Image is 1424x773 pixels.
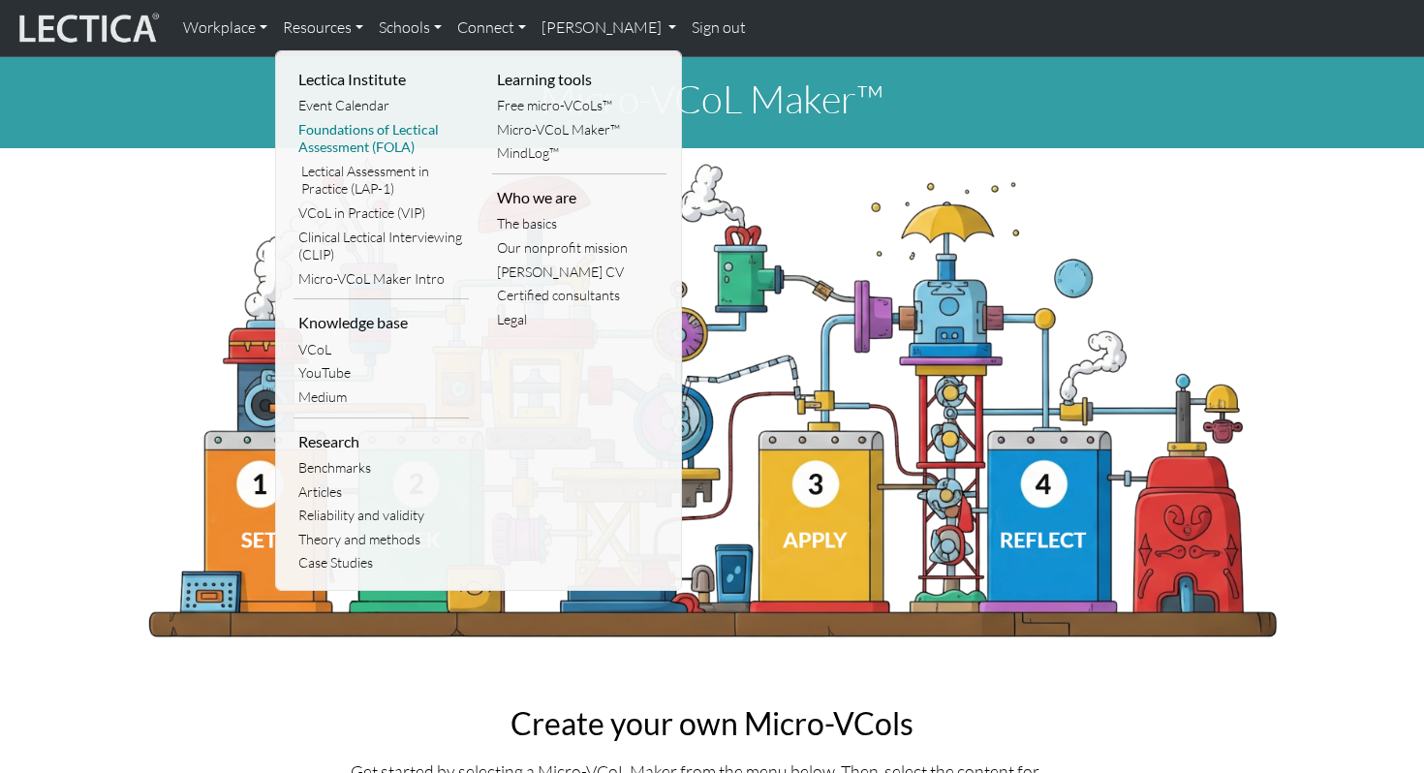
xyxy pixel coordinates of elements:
a: [PERSON_NAME] [534,8,684,48]
a: Articles [294,480,469,505]
a: MindLog™ [492,141,667,166]
a: YouTube [294,361,469,386]
a: Theory and methods [294,528,469,552]
a: Schools [371,8,449,48]
li: Lectica Institute [294,64,469,95]
li: Knowledge base [294,307,469,338]
a: Our nonprofit mission [492,236,667,261]
a: The basics [492,212,667,236]
a: Benchmarks [294,456,469,480]
a: Resources [275,8,371,48]
a: Micro-VCoL Maker™ [492,118,667,142]
h2: Create your own Micro-VCols [351,705,1073,742]
a: Legal [492,308,667,332]
a: Micro-VCoL Maker Intro [294,267,469,292]
a: Reliability and validity [294,504,469,528]
a: Case Studies [294,551,469,575]
a: Certified consultants [492,284,667,308]
a: Lectical Assessment in Practice (LAP-1) [294,160,469,201]
li: Research [294,426,469,457]
a: VCoL [294,338,469,362]
a: Foundations of Lectical Assessment (FOLA) [294,118,469,160]
img: Ad image [142,148,1282,643]
a: Clinical Lectical Interviewing (CLIP) [294,226,469,267]
a: Workplace [175,8,275,48]
a: [PERSON_NAME] CV [492,261,667,285]
a: Free micro-VCoLs™ [492,94,667,118]
li: Who we are [492,182,667,213]
a: Connect [449,8,534,48]
a: Sign out [684,8,754,48]
img: lecticalive [15,10,160,46]
li: Learning tools [492,64,667,95]
a: Medium [294,386,469,410]
a: Event Calendar [294,94,469,118]
a: VCoL in Practice (VIP) [294,201,469,226]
